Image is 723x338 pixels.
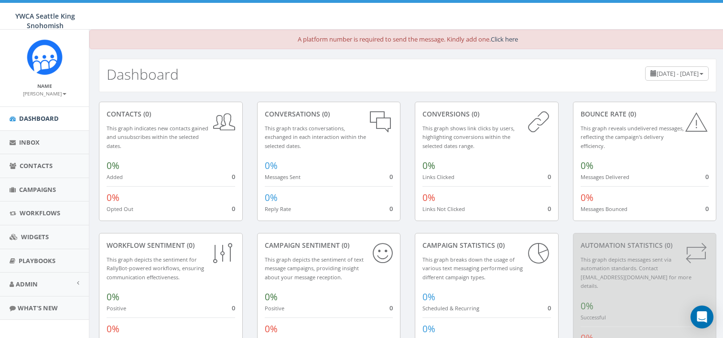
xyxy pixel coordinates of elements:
span: Campaigns [19,185,56,194]
div: conversations [265,109,393,119]
span: 0% [107,191,119,204]
span: Admin [16,280,38,288]
span: (0) [495,241,505,250]
small: This graph indicates new contacts gained and unsubscribes within the selected dates. [107,125,208,149]
span: (0) [470,109,479,118]
small: This graph breaks down the usage of various text messaging performed using different campaign types. [422,256,523,281]
span: 0 [232,172,235,181]
small: Positive [107,305,126,312]
span: [DATE] - [DATE] [657,69,699,78]
span: (0) [320,109,330,118]
span: 0% [265,291,278,303]
small: Opted Out [107,205,133,212]
span: 0% [581,300,594,312]
span: Dashboard [19,114,59,123]
span: 0 [705,172,709,181]
h2: Dashboard [107,66,179,82]
span: YWCA Seattle King Snohomish [15,11,75,30]
span: 0 [232,304,235,312]
div: Bounce Rate [581,109,709,119]
span: 0% [107,323,119,335]
small: This graph tracks conversations, exchanged in each interaction within the selected dates. [265,125,366,149]
div: contacts [107,109,235,119]
span: 0 [548,172,551,181]
span: 0 [232,204,235,213]
small: Successful [581,314,606,321]
small: Links Clicked [422,173,454,180]
small: This graph depicts the sentiment of text message campaigns, providing insight about your message ... [265,256,364,281]
small: Scheduled & Recurring [422,305,479,312]
span: 0 [548,304,551,312]
span: 0 [389,204,393,213]
span: 0% [422,191,435,204]
span: 0% [422,323,435,335]
div: Workflow Sentiment [107,241,235,250]
span: 0% [422,291,435,303]
small: Messages Delivered [581,173,629,180]
div: Open Intercom Messenger [691,306,713,328]
small: Positive [265,305,284,312]
span: Inbox [19,138,40,147]
span: Contacts [20,161,53,170]
span: (0) [340,241,349,250]
small: Messages Sent [265,173,301,180]
div: conversions [422,109,551,119]
small: This graph reveals undelivered messages, reflecting the campaign's delivery efficiency. [581,125,684,149]
span: (0) [663,241,672,250]
small: Links Not Clicked [422,205,465,212]
span: (0) [185,241,194,250]
small: This graph shows link clicks by users, highlighting conversions within the selected dates range. [422,125,515,149]
span: 0% [265,159,278,172]
div: Campaign Statistics [422,241,551,250]
span: (0) [141,109,151,118]
span: 0% [107,291,119,303]
span: 0% [581,191,594,204]
span: 0% [422,159,435,172]
span: 0 [389,172,393,181]
span: Playbooks [19,256,55,265]
span: 0 [389,304,393,312]
a: [PERSON_NAME] [23,89,66,97]
small: Messages Bounced [581,205,627,212]
a: Click here [491,35,518,43]
span: (0) [626,109,636,118]
small: Name [37,83,52,89]
span: Widgets [21,232,49,241]
span: 0 [548,204,551,213]
small: This graph depicts messages sent via automation standards. Contact [EMAIL_ADDRESS][DOMAIN_NAME] f... [581,256,691,290]
img: Rally_Corp_Icon_1.png [27,39,63,75]
span: 0 [705,204,709,213]
small: [PERSON_NAME] [23,90,66,97]
div: Campaign Sentiment [265,241,393,250]
div: Automation Statistics [581,241,709,250]
small: Added [107,173,123,180]
small: This graph depicts the sentiment for RallyBot-powered workflows, ensuring communication effective... [107,256,204,281]
span: Workflows [20,209,60,217]
span: 0% [265,323,278,335]
span: 0% [265,191,278,204]
span: What's New [18,304,58,312]
small: Reply Rate [265,205,291,212]
span: 0% [581,159,594,172]
span: 0% [107,159,119,172]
